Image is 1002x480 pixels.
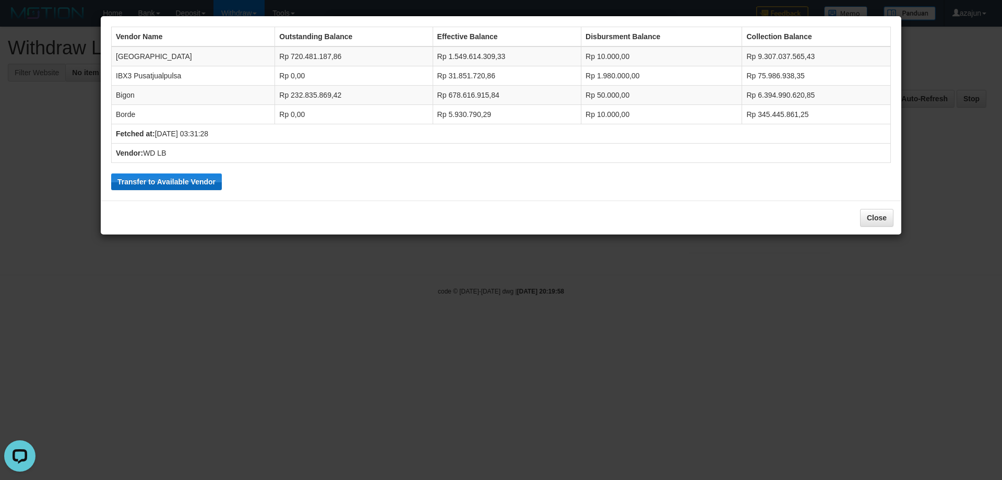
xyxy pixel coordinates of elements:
[112,144,891,163] td: WD LB
[742,66,891,86] td: Rp 75.986.938,35
[742,105,891,124] td: Rp 345.445.861,25
[116,130,155,138] b: Fetched at:
[742,27,891,47] th: Collection Balance
[111,173,222,190] button: Transfer to Available Vendor
[581,105,742,124] td: Rp 10.000,00
[860,209,893,227] button: Close
[742,86,891,105] td: Rp 6.394.990.620,85
[4,4,35,36] button: Open LiveChat chat widget
[581,27,742,47] th: Disbursment Balance
[581,66,742,86] td: Rp 1.980.000,00
[112,124,891,144] td: [DATE] 03:31:28
[275,66,433,86] td: Rp 0,00
[112,66,275,86] td: IBX3 Pusatjualpulsa
[112,86,275,105] td: Bigon
[275,86,433,105] td: Rp 232.835.869,42
[112,105,275,124] td: Borde
[275,105,433,124] td: Rp 0,00
[433,46,581,66] td: Rp 1.549.614.309,33
[112,46,275,66] td: [GEOGRAPHIC_DATA]
[275,27,433,47] th: Outstanding Balance
[581,86,742,105] td: Rp 50.000,00
[581,46,742,66] td: Rp 10.000,00
[112,27,275,47] th: Vendor Name
[433,66,581,86] td: Rp 31.851.720,86
[116,149,143,157] b: Vendor:
[742,46,891,66] td: Rp 9.307.037.565,43
[433,27,581,47] th: Effective Balance
[433,105,581,124] td: Rp 5.930.790,29
[275,46,433,66] td: Rp 720.481.187,86
[433,86,581,105] td: Rp 678.616.915,84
